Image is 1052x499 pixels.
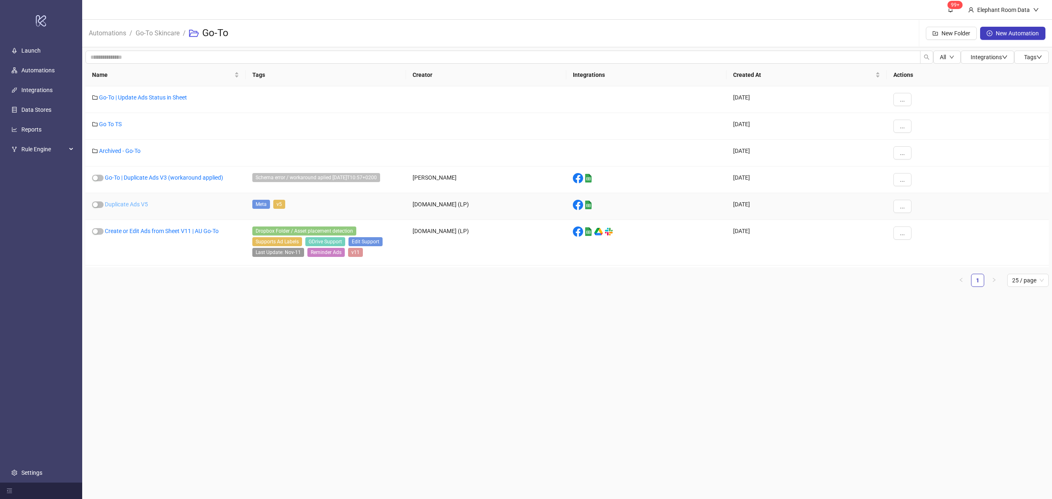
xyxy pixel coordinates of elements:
[961,51,1014,64] button: Integrationsdown
[348,248,363,257] span: v11
[996,30,1039,37] span: New Automation
[99,94,187,101] a: Go-To | Update Ads Status in Sheet
[21,126,42,133] a: Reports
[129,20,132,46] li: /
[348,237,383,246] span: Edit Support
[21,469,42,476] a: Settings
[85,64,246,86] th: Name
[893,173,911,186] button: ...
[900,150,905,156] span: ...
[21,87,53,93] a: Integrations
[1002,54,1008,60] span: down
[273,200,285,209] span: v5
[893,226,911,240] button: ...
[971,274,984,286] a: 1
[987,274,1001,287] button: right
[252,226,356,236] span: Dropbox Folder / Asset placement detection
[246,64,406,86] th: Tags
[727,64,887,86] th: Created At
[406,64,566,86] th: Creator
[99,121,122,127] a: Go To TS
[900,203,905,210] span: ...
[21,106,51,113] a: Data Stores
[893,93,911,106] button: ...
[949,55,954,60] span: down
[987,274,1001,287] li: Next Page
[92,121,98,127] span: folder
[727,86,887,113] div: [DATE]
[727,220,887,266] div: [DATE]
[252,173,380,182] span: Schema error / workaround aplied 2024-08-27T10:57+0200
[968,7,974,13] span: user
[1036,54,1042,60] span: down
[900,176,905,183] span: ...
[21,141,67,157] span: Rule Engine
[7,488,12,494] span: menu-fold
[971,54,1008,60] span: Integrations
[1024,54,1042,60] span: Tags
[971,274,984,287] li: 1
[92,95,98,100] span: folder
[99,148,141,154] a: Archived - Go-To
[92,148,98,154] span: folder
[105,228,219,234] a: Create or Edit Ads from Sheet V11 | AU Go-To
[1012,274,1044,286] span: 25 / page
[1014,51,1049,64] button: Tagsdown
[900,96,905,103] span: ...
[893,200,911,213] button: ...
[305,237,345,246] span: GDrive Support
[893,120,911,133] button: ...
[21,47,41,54] a: Launch
[406,166,566,193] div: [PERSON_NAME]
[727,166,887,193] div: [DATE]
[992,277,997,282] span: right
[21,67,55,74] a: Automations
[948,7,953,12] span: bell
[12,146,17,152] span: fork
[887,64,1049,86] th: Actions
[87,28,128,37] a: Automations
[980,27,1045,40] button: New Automation
[727,140,887,166] div: [DATE]
[932,30,938,36] span: folder-add
[189,28,199,38] span: folder-open
[893,146,911,159] button: ...
[566,64,727,86] th: Integrations
[134,28,181,37] a: Go-To Skincare
[924,54,930,60] span: search
[202,27,228,40] h3: Go-To
[987,30,992,36] span: plus-circle
[406,220,566,266] div: [DOMAIN_NAME] (LP)
[959,277,964,282] span: left
[92,70,233,79] span: Name
[727,193,887,220] div: [DATE]
[105,174,223,181] a: Go-To | Duplicate Ads V3 (workaround applied)
[252,200,270,209] span: Meta
[733,70,874,79] span: Created At
[252,237,302,246] span: Supports Ad Labels
[252,248,304,257] span: Last Update: Nov-11
[307,248,345,257] span: Reminder Ads
[183,20,186,46] li: /
[727,113,887,140] div: [DATE]
[933,51,961,64] button: Alldown
[900,230,905,236] span: ...
[974,5,1033,14] div: Elephant Room Data
[955,274,968,287] button: left
[955,274,968,287] li: Previous Page
[1007,274,1049,287] div: Page Size
[900,123,905,129] span: ...
[926,27,977,40] button: New Folder
[941,30,970,37] span: New Folder
[406,193,566,220] div: [DOMAIN_NAME] (LP)
[1033,7,1039,13] span: down
[105,201,148,208] a: Duplicate Ads V5
[948,1,963,9] sup: 1697
[940,54,946,60] span: All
